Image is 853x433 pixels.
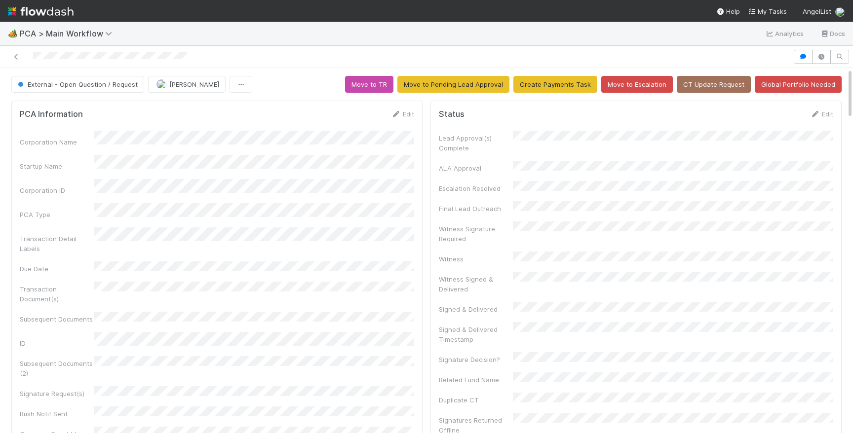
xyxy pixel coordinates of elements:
button: Global Portfolio Needed [755,76,842,93]
div: Signed & Delivered [439,304,513,314]
div: Subsequent Documents (2) [20,359,94,378]
img: logo-inverted-e16ddd16eac7371096b0.svg [8,3,74,20]
h5: Status [439,109,465,119]
a: Analytics [765,28,804,39]
div: Corporation Name [20,137,94,147]
a: My Tasks [748,6,787,16]
div: Transaction Document(s) [20,284,94,304]
span: AngelList [803,7,831,15]
button: Move to TR [345,76,393,93]
div: Transaction Detail Labels [20,234,94,253]
div: ID [20,338,94,348]
div: Subsequent Documents [20,314,94,324]
div: Witness [439,254,513,264]
div: Duplicate CT [439,395,513,405]
div: Signature Decision? [439,355,513,364]
span: My Tasks [748,7,787,15]
button: Move to Pending Lead Approval [397,76,509,93]
div: Signed & Delivered Timestamp [439,325,513,344]
span: 🏕️ [8,29,18,37]
h5: PCA Information [20,109,83,119]
button: CT Update Request [677,76,751,93]
div: Final Lead Outreach [439,204,513,214]
button: Move to Escalation [601,76,673,93]
div: Signature Request(s) [20,389,94,398]
button: External - Open Question / Request [11,76,144,93]
div: Lead Approval(s) Complete [439,133,513,153]
button: [PERSON_NAME] [148,76,226,93]
div: Related Fund Name [439,375,513,385]
div: Escalation Resolved [439,183,513,193]
div: PCA Type [20,210,94,219]
img: avatar_e1f102a8-6aea-40b1-874c-e2ab2da62ba9.png [156,79,166,89]
div: Rush Notif Sent [20,409,94,419]
span: PCA > Main Workflow [20,29,117,38]
div: Corporation ID [20,185,94,195]
div: ALA Approval [439,163,513,173]
a: Edit [391,110,414,118]
div: Witness Signature Required [439,224,513,244]
div: Witness Signed & Delivered [439,274,513,294]
a: Edit [810,110,833,118]
a: Docs [820,28,845,39]
span: [PERSON_NAME] [169,80,219,88]
img: avatar_e1f102a8-6aea-40b1-874c-e2ab2da62ba9.png [835,7,845,17]
button: Create Payments Task [513,76,597,93]
div: Help [716,6,740,16]
div: Due Date [20,264,94,274]
span: External - Open Question / Request [16,80,138,88]
div: Startup Name [20,161,94,171]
